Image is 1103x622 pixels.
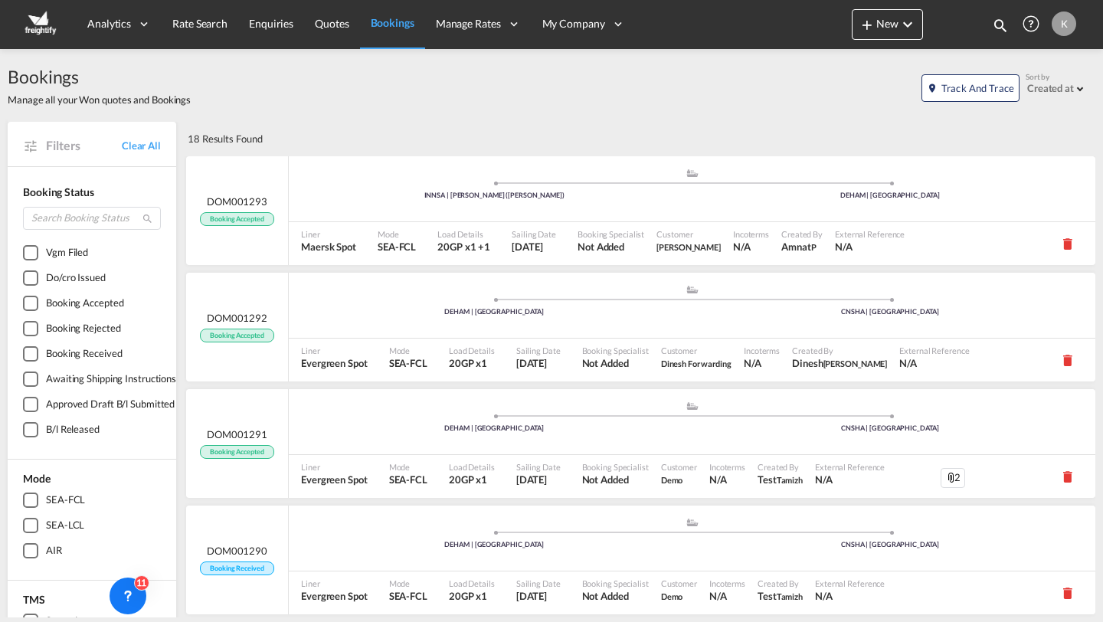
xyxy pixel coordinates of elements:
div: N/A [733,240,751,254]
div: K [1052,11,1076,36]
div: 18 Results Found [188,122,262,155]
md-checkbox: SEA-LCL [23,518,161,533]
span: Not Added [582,589,649,603]
span: Bookings [371,16,414,29]
md-icon: icon-delete [1060,585,1075,601]
span: Created By [758,461,803,473]
span: N/A [899,356,969,370]
span: 20GP x 1 [449,473,495,486]
span: 20GP x 1 [449,356,495,370]
span: Load Details [449,461,495,473]
span: External Reference [815,461,885,473]
span: External Reference [815,578,885,589]
span: Demo [661,475,683,485]
md-icon: icon-delete [1060,236,1075,251]
md-checkbox: AIR [23,543,161,558]
span: Sailing Date [516,461,561,473]
span: Created By [781,228,823,240]
span: Incoterms [709,461,745,473]
div: B/l Released [46,422,100,437]
span: Incoterms [733,228,769,240]
span: Sailing Date [516,578,561,589]
span: Liner [301,461,368,473]
span: Dinesh Forwarding [661,356,732,370]
span: P [811,242,817,252]
div: Booking Rejected [46,321,120,336]
button: icon-map-markerTrack and Trace [921,74,1020,102]
md-icon: icon-magnify [992,17,1009,34]
span: SEA-FCL [389,589,427,603]
span: Help [1018,11,1044,37]
span: Booking Received [200,561,273,576]
div: DOM001290 Booking Received assets/icons/custom/ship-fill.svgassets/icons/custom/roll-o-plane.svgP... [186,506,1095,614]
div: DOM001293 Booking Accepted assets/icons/custom/ship-fill.svgassets/icons/custom/roll-o-plane.svgP... [186,156,1095,265]
div: Booking Received [46,346,122,362]
span: Amnat P [781,240,823,254]
div: INNSA | [PERSON_NAME] ([PERSON_NAME]) [296,191,692,201]
md-icon: icon-delete [1060,469,1075,484]
span: SEA-FCL [389,473,427,486]
span: Evergreen Spot [301,356,368,370]
span: Manage Rates [436,16,501,31]
div: CNSHA | [GEOGRAPHIC_DATA] [692,540,1088,550]
span: TMS [23,593,45,606]
span: [PERSON_NAME] [656,242,721,252]
span: N/A [815,473,885,486]
span: Enquiries [249,17,293,30]
md-icon: icon-delete [1060,352,1075,368]
div: Created at [1027,82,1074,94]
span: Demo [661,473,697,486]
span: Load Details [449,345,495,356]
span: Dinesh Forwarding [661,358,732,368]
span: [PERSON_NAME] [823,358,888,368]
span: Customer [661,578,697,589]
span: Liner [301,578,368,589]
span: My Company [542,16,605,31]
span: Load Details [449,578,495,589]
span: DOM001293 [207,195,267,208]
span: Created By [758,578,803,589]
span: Sailing Date [512,228,556,240]
div: SEA-FCL [46,493,85,508]
md-icon: assets/icons/custom/ship-fill.svg [683,169,702,177]
span: Customer [661,345,732,356]
md-icon: assets/icons/custom/ship-fill.svg [683,519,702,526]
span: 4 Sep 2025 [516,356,561,370]
div: N/A [709,589,727,603]
span: Dinesh Kumar [792,356,887,370]
span: Test Tamizh [758,589,803,603]
div: DEHAM | [GEOGRAPHIC_DATA] [296,424,692,434]
span: Tamizh [777,591,803,601]
span: DOM001290 [207,544,267,558]
span: N/A [835,240,905,254]
div: DEHAM | [GEOGRAPHIC_DATA] [692,191,1088,201]
span: 24 Sep 2025 [516,473,561,486]
md-icon: assets/icons/custom/ship-fill.svg [683,402,702,410]
span: Test Tamizh [758,473,803,486]
span: Analytics [87,16,131,31]
span: Evergreen Spot [301,589,368,603]
md-checkbox: SEA-FCL [23,493,161,508]
span: Mode [389,578,427,589]
div: AIR [46,543,62,558]
span: Booking Specialist [582,461,649,473]
span: Mode [378,228,416,240]
span: N/A [815,589,885,603]
span: DOM001292 [207,311,267,325]
span: Manage all your Won quotes and Bookings [8,93,191,106]
div: N/A [744,356,761,370]
span: Created By [792,345,887,356]
a: Clear All [122,139,161,152]
div: Help [1018,11,1052,38]
button: icon-plus 400-fgNewicon-chevron-down [852,9,923,40]
span: Incoterms [709,578,745,589]
div: SEA-LCL [46,518,84,533]
div: 2 [941,468,965,488]
span: 4 Sep 2025 [512,240,556,254]
span: Not Added [582,356,649,370]
span: Not Added [582,473,649,486]
span: Mode [389,461,427,473]
span: Not Added [578,240,644,254]
div: CNSHA | [GEOGRAPHIC_DATA] [692,424,1088,434]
